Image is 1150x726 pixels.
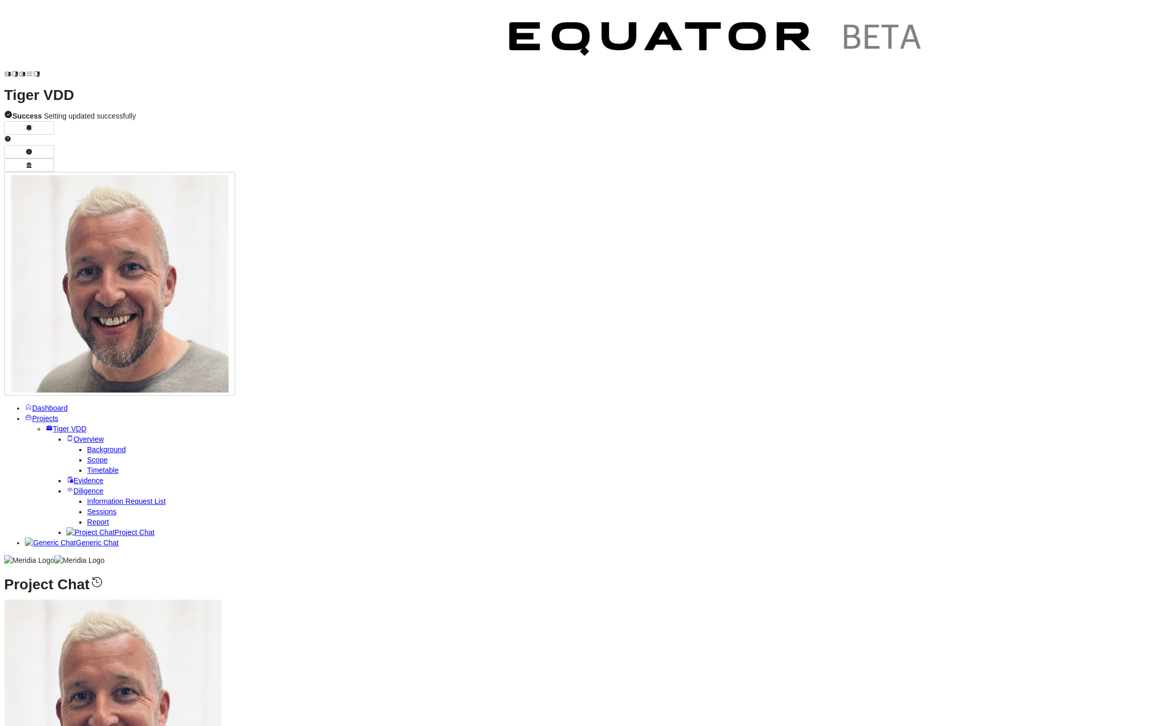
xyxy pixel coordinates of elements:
a: Sessions [87,507,117,516]
img: Project Chat [66,527,115,538]
h1: Tiger VDD [4,90,1146,100]
a: Background [87,445,126,454]
img: Customer Logo [40,4,491,78]
a: Tiger VDD [46,425,87,433]
img: Generic Chat [25,538,76,548]
a: Scope [87,456,108,464]
a: Diligence [66,487,104,495]
a: Information Request List [87,497,166,505]
a: Project ChatProject Chat [66,528,154,536]
a: Dashboard [25,404,68,412]
span: Generic Chat [76,539,118,547]
span: Project Chat [115,528,154,536]
strong: Success [12,112,42,120]
span: Setting updated successfully [12,112,136,120]
span: Dashboard [32,404,68,412]
span: Diligence [74,487,104,495]
span: Tiger VDD [53,425,87,433]
span: Overview [74,435,104,443]
a: Report [87,518,109,526]
a: Timetable [87,466,119,474]
img: Customer Logo [491,4,942,78]
a: Overview [66,435,104,443]
span: Projects [32,414,59,423]
img: Meridia Logo [54,555,105,565]
h1: Project Chat [4,575,1146,590]
a: Evidence [66,476,104,485]
img: Meridia Logo [4,555,54,565]
img: Profile Icon [11,175,229,393]
a: Projects [25,414,59,423]
span: Evidence [74,476,104,485]
a: Generic ChatGeneric Chat [25,539,119,547]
